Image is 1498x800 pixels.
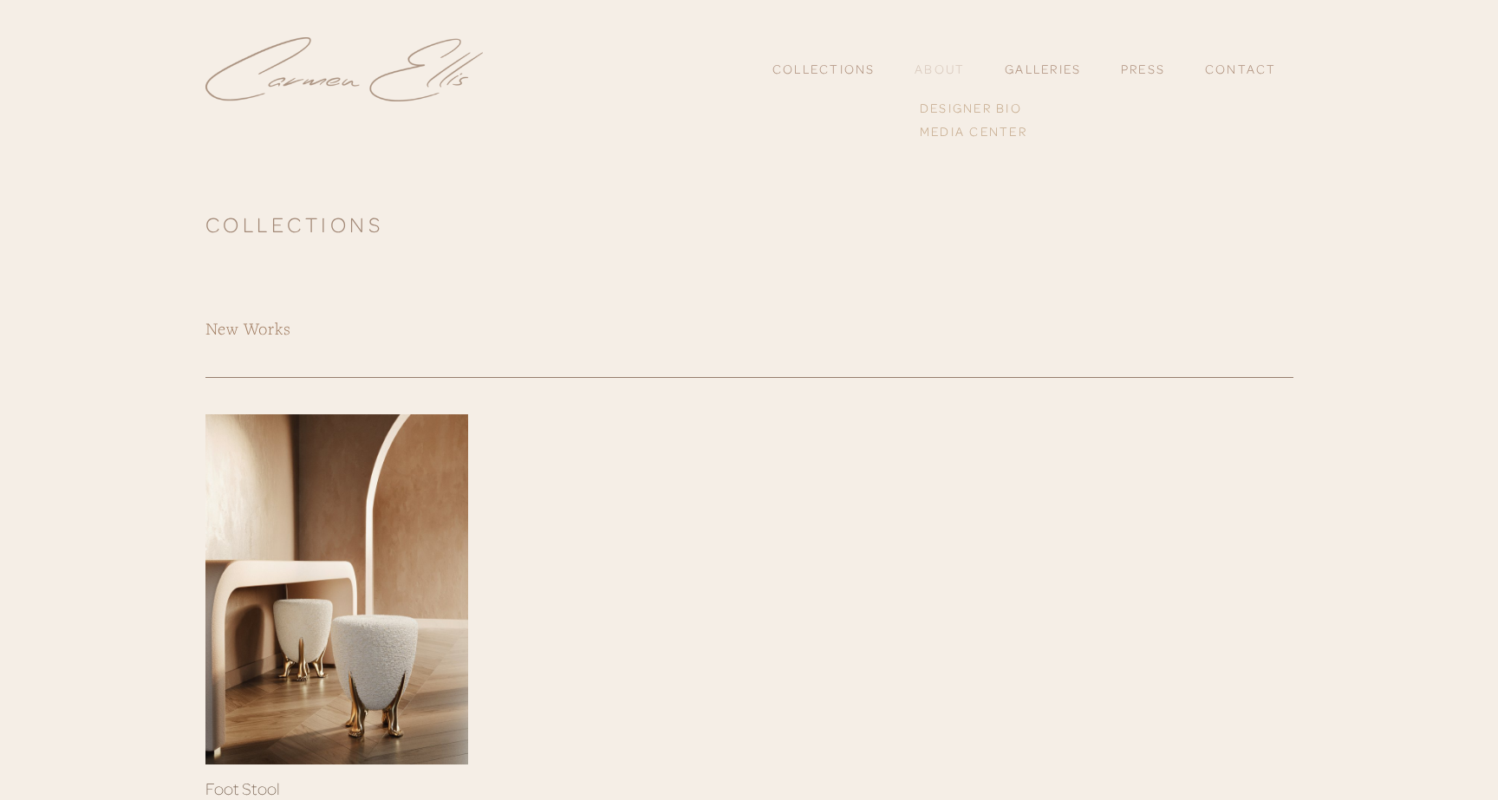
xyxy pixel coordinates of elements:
a: About [915,61,965,76]
a: Designer Bio [915,97,1032,120]
a: Collections [772,55,876,84]
a: Foot Stool [205,778,281,798]
a: Galleries [1005,61,1081,76]
a: Press [1121,55,1165,84]
h3: New Works [205,316,1293,341]
img: Carmen Ellis Studio [205,37,483,102]
a: Contact [1205,55,1277,84]
h1: COLLECTIONS [205,213,1293,235]
a: Media Center [915,120,1032,142]
a: Foot Stool [205,414,468,764]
